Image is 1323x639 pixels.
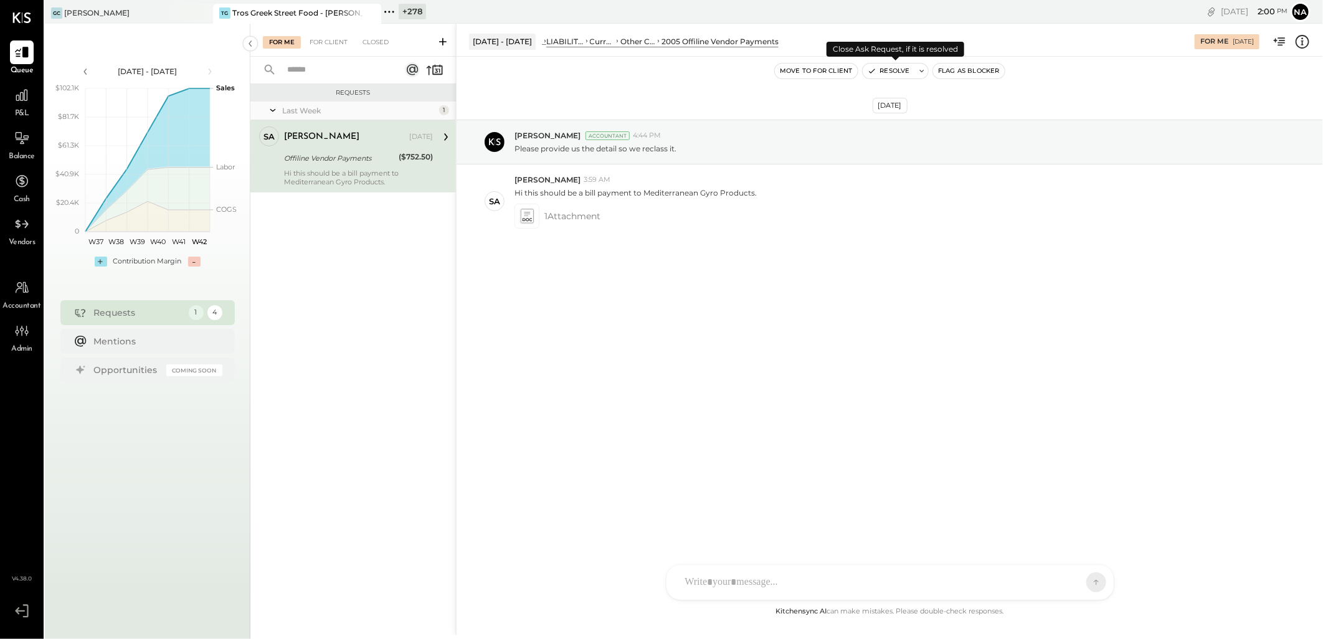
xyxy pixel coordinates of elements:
div: - [188,257,201,267]
div: Tros Greek Street Food - [PERSON_NAME] [232,7,363,18]
div: LIABILITIES AND EQUITY [546,36,583,47]
div: Requests [257,88,450,97]
a: Vendors [1,212,43,249]
text: W42 [192,237,207,246]
div: Last Week [282,105,436,116]
div: ($752.50) [399,151,433,163]
div: 4 [207,305,222,320]
text: W41 [172,237,186,246]
div: Hi this should be a bill payment to Mediterranean Gyro Products. [284,169,433,186]
text: $61.3K [58,141,79,149]
text: 0 [75,227,79,235]
div: For Me [1200,37,1228,47]
div: Contribution Margin [113,257,182,267]
span: 4:44 PM [633,131,661,141]
span: Queue [11,65,34,77]
text: W39 [129,237,145,246]
div: Offiline Vendor Payments [284,152,395,164]
text: Sales [216,83,235,92]
p: Hi this should be a bill payment to Mediterranean Gyro Products. [514,187,757,198]
a: Balance [1,126,43,163]
div: 2005 Offiline Vendor Payments [661,36,779,47]
div: [DATE] [1233,37,1254,46]
div: copy link [1205,5,1218,18]
a: Accountant [1,276,43,312]
div: TG [219,7,230,19]
button: Resolve [863,64,915,78]
div: Opportunities [94,364,160,376]
div: GC [51,7,62,19]
text: W40 [150,237,166,246]
span: [PERSON_NAME] [514,174,581,185]
span: P&L [15,108,29,120]
a: Queue [1,40,43,77]
div: [PERSON_NAME] [284,131,359,143]
span: Balance [9,151,35,163]
span: 1 Attachment [544,204,600,229]
button: Flag as Blocker [933,64,1005,78]
span: Accountant [3,301,41,312]
div: Other Current Liabilities [620,36,655,47]
div: Closed [356,36,395,49]
div: [PERSON_NAME] [64,7,130,18]
div: Close Ask Request, if it is resolved [827,42,964,57]
text: W37 [88,237,103,246]
span: [PERSON_NAME] [514,130,581,141]
div: Coming Soon [166,364,222,376]
div: [DATE] - [DATE] [95,66,201,77]
span: Cash [14,194,30,206]
div: [DATE] - [DATE] [469,34,536,49]
div: Current Liabilities [590,36,615,47]
div: Requests [94,306,183,319]
div: SA [263,131,275,143]
div: For Client [303,36,354,49]
div: [DATE] [873,98,908,113]
span: Vendors [9,237,36,249]
button: Move to for client [775,64,858,78]
text: $81.7K [58,112,79,121]
a: P&L [1,83,43,120]
button: Na [1291,2,1311,22]
div: 1 [189,305,204,320]
a: Cash [1,169,43,206]
span: 3:59 AM [584,175,610,185]
p: Please provide us the detail so we reclass it. [514,143,676,154]
div: + [95,257,107,267]
div: [DATE] [409,132,433,142]
div: [DATE] [1221,6,1287,17]
text: W38 [108,237,124,246]
div: 1 [439,105,449,115]
a: Admin [1,319,43,355]
div: SA [489,196,500,207]
div: + 278 [399,4,426,19]
span: Admin [11,344,32,355]
div: For Me [263,36,301,49]
text: $40.9K [55,169,79,178]
div: Mentions [94,335,216,348]
text: $102.1K [55,83,79,92]
div: Accountant [586,131,630,140]
text: $20.4K [56,198,79,207]
text: COGS [216,205,237,214]
text: Labor [216,163,235,171]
